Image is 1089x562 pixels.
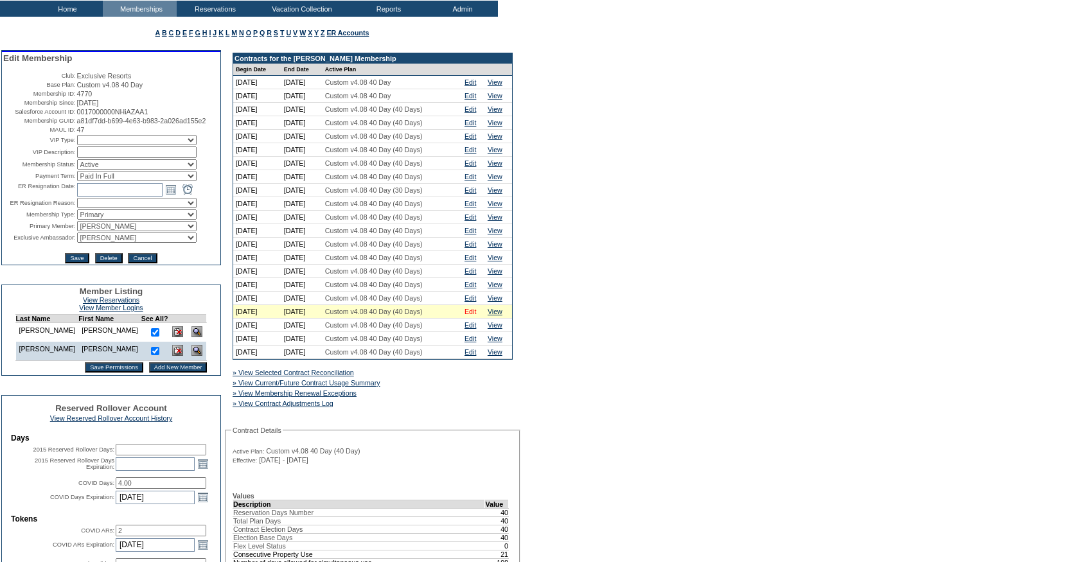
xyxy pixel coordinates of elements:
[233,305,281,319] td: [DATE]
[488,240,502,248] a: View
[172,326,183,337] img: Delete
[465,240,476,248] a: Edit
[325,186,423,194] span: Custom v4.08 40 Day (30 Days)
[35,457,114,470] label: 2015 Reserved Rollover Days Expiration:
[274,29,278,37] a: S
[281,130,323,143] td: [DATE]
[233,251,281,265] td: [DATE]
[233,517,281,525] span: Total Plan Days
[15,315,78,323] td: Last Name
[233,457,257,464] span: Effective:
[233,224,281,238] td: [DATE]
[465,281,476,288] a: Edit
[485,525,509,533] td: 40
[259,456,308,464] span: [DATE] - [DATE]
[181,182,195,197] a: Open the time view popup.
[325,335,423,342] span: Custom v4.08 40 Day (40 Days)
[65,253,89,263] input: Save
[77,108,148,116] span: 0017000000NHiAZAA1
[233,170,281,184] td: [DATE]
[3,135,76,145] td: VIP Type:
[233,184,281,197] td: [DATE]
[325,308,423,315] span: Custom v4.08 40 Day (40 Days)
[323,64,462,76] td: Active Plan
[233,130,281,143] td: [DATE]
[233,448,264,455] span: Active Plan:
[321,29,325,37] a: Z
[488,105,502,113] a: View
[325,200,423,207] span: Custom v4.08 40 Day (40 Days)
[29,1,103,17] td: Home
[488,173,502,180] a: View
[233,211,281,224] td: [DATE]
[233,278,281,292] td: [DATE]
[465,146,476,154] a: Edit
[246,29,251,37] a: O
[78,323,141,342] td: [PERSON_NAME]
[81,527,114,534] label: COVID ARs:
[485,508,509,516] td: 40
[465,105,476,113] a: Edit
[325,240,423,248] span: Custom v4.08 40 Day (40 Days)
[196,490,210,504] a: Open the calendar popup.
[3,90,76,98] td: Membership ID:
[281,332,323,346] td: [DATE]
[233,492,254,500] b: Values
[209,29,211,37] a: I
[465,132,476,140] a: Edit
[164,182,178,197] a: Open the calendar popup.
[281,251,323,265] td: [DATE]
[182,29,187,37] a: E
[488,281,502,288] a: View
[155,29,160,37] a: A
[218,29,224,37] a: K
[95,253,123,263] input: Delete
[424,1,498,17] td: Admin
[3,99,76,107] td: Membership Since:
[233,379,380,387] a: » View Current/Future Contract Usage Summary
[465,159,476,167] a: Edit
[485,541,509,550] td: 0
[465,267,476,275] a: Edit
[11,514,211,523] td: Tokens
[281,238,323,251] td: [DATE]
[233,346,281,359] td: [DATE]
[299,29,306,37] a: W
[280,29,285,37] a: T
[465,321,476,329] a: Edit
[3,221,76,231] td: Primary Member:
[488,92,502,100] a: View
[172,345,183,356] img: Delete
[233,116,281,130] td: [DATE]
[233,319,281,332] td: [DATE]
[149,362,208,373] input: Add New Member
[77,72,132,80] span: Exclusive Resorts
[488,119,502,127] a: View
[281,197,323,211] td: [DATE]
[77,126,85,134] span: 47
[488,267,502,275] a: View
[350,1,424,17] td: Reports
[308,29,312,37] a: X
[488,308,502,315] a: View
[233,157,281,170] td: [DATE]
[281,305,323,319] td: [DATE]
[233,292,281,305] td: [DATE]
[488,78,502,86] a: View
[231,29,237,37] a: M
[239,29,244,37] a: N
[281,265,323,278] td: [DATE]
[465,348,476,356] a: Edit
[233,143,281,157] td: [DATE]
[286,29,291,37] a: U
[3,108,76,116] td: Salesforce Account ID:
[488,348,502,356] a: View
[465,173,476,180] a: Edit
[325,321,423,329] span: Custom v4.08 40 Day (40 Days)
[281,103,323,116] td: [DATE]
[55,403,167,413] span: Reserved Rollover Account
[50,494,114,500] label: COVID Days Expiration:
[465,186,476,194] a: Edit
[465,254,476,261] a: Edit
[465,92,476,100] a: Edit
